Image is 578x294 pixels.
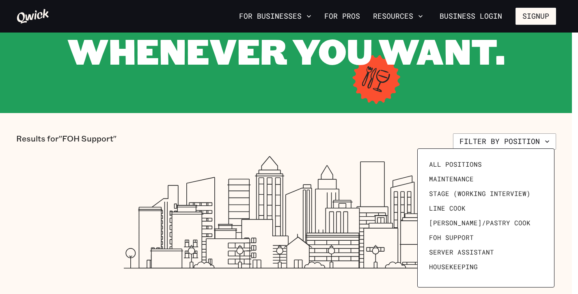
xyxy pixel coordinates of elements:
span: All Positions [429,160,482,168]
span: Stage (working interview) [429,189,531,198]
span: [PERSON_NAME]/Pastry Cook [429,219,531,227]
span: Housekeeping [429,263,478,271]
span: Line Cook [429,204,466,212]
span: Server Assistant [429,248,494,256]
span: Prep Cook [429,277,466,285]
span: FOH Support [429,233,474,242]
ul: Filter by position [426,157,546,279]
span: Maintenance [429,175,474,183]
